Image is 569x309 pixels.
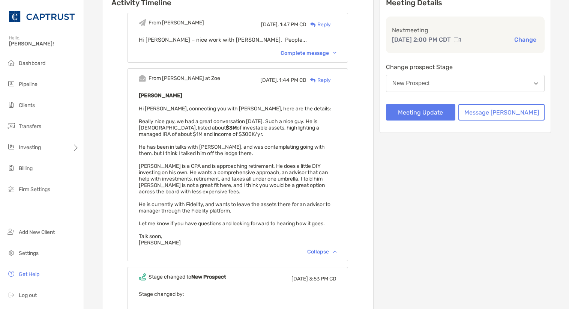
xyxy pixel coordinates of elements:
[139,289,336,299] p: Stage changed by:
[139,75,146,82] img: Event icon
[139,106,331,246] span: Hi [PERSON_NAME], connecting you with [PERSON_NAME], here are the details: Really nice guy, we ha...
[139,92,182,99] b: [PERSON_NAME]
[392,26,539,35] p: Next meeting
[191,274,226,280] b: New Prospect
[392,80,430,87] div: New Prospect
[7,184,16,193] img: firm-settings icon
[386,62,545,72] p: Change prospect Stage
[310,78,316,83] img: Reply icon
[9,41,79,47] span: [PERSON_NAME]!
[7,227,16,236] img: add_new_client icon
[19,81,38,87] span: Pipeline
[333,250,336,253] img: Chevron icon
[149,75,220,81] div: From [PERSON_NAME] at Zoe
[19,165,33,172] span: Billing
[454,37,461,43] img: communication type
[7,163,16,172] img: billing icon
[19,229,55,235] span: Add New Client
[7,121,16,130] img: transfers icon
[7,100,16,109] img: clients icon
[139,19,146,26] img: Event icon
[309,276,336,282] span: 3:53 PM CD
[149,274,226,280] div: Stage changed to
[260,77,278,83] span: [DATE],
[19,123,41,130] span: Transfers
[7,269,16,278] img: get-help icon
[307,249,336,255] div: Collapse
[333,52,336,54] img: Chevron icon
[392,35,451,44] p: [DATE] 2:00 PM CDT
[7,58,16,67] img: dashboard icon
[386,75,545,92] button: New Prospect
[306,21,331,29] div: Reply
[306,76,331,84] div: Reply
[139,36,307,43] span: Hi [PERSON_NAME] – nice work with [PERSON_NAME]. People...
[19,186,50,193] span: Firm Settings
[7,79,16,88] img: pipeline icon
[19,271,39,277] span: Get Help
[261,21,279,28] span: [DATE],
[19,144,41,151] span: Investing
[386,104,455,121] button: Meeting Update
[19,250,39,256] span: Settings
[9,3,75,30] img: CAPTRUST Logo
[7,248,16,257] img: settings icon
[7,290,16,299] img: logout icon
[226,125,237,131] strong: $3M
[139,273,146,280] img: Event icon
[458,104,545,121] button: Message [PERSON_NAME]
[19,60,45,66] span: Dashboard
[512,36,539,44] button: Change
[279,77,306,83] span: 1:44 PM CD
[281,50,336,56] div: Complete message
[19,102,35,109] span: Clients
[19,292,37,298] span: Log out
[534,82,538,85] img: Open dropdown arrow
[280,21,306,28] span: 1:47 PM CD
[291,276,308,282] span: [DATE]
[7,142,16,151] img: investing icon
[149,20,204,26] div: From [PERSON_NAME]
[310,22,316,27] img: Reply icon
